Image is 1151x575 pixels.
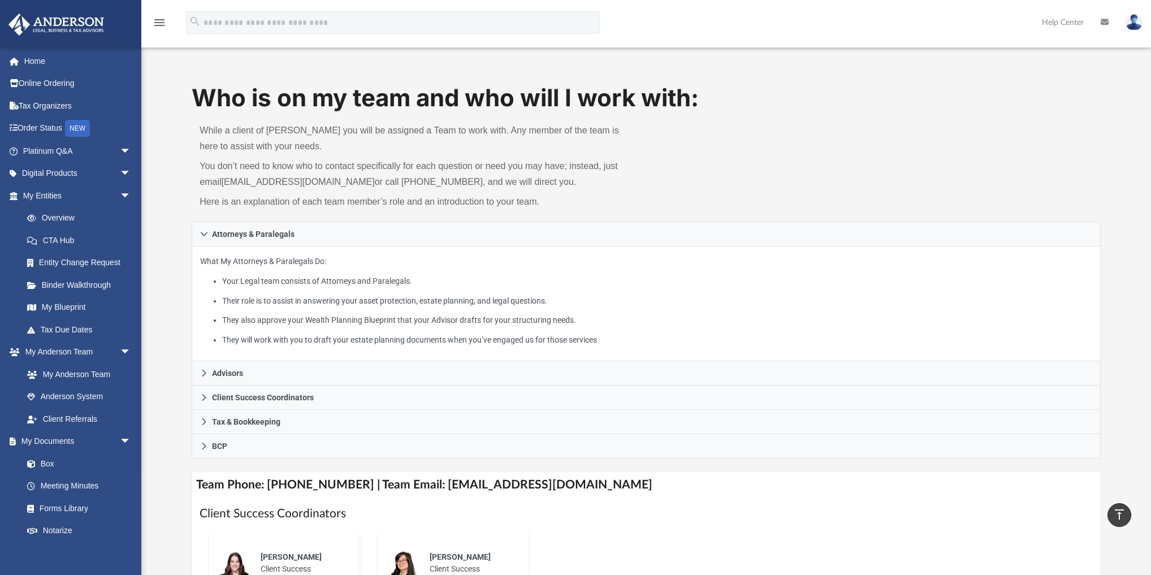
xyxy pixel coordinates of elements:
[120,184,142,207] span: arrow_drop_down
[200,123,638,154] p: While a client of [PERSON_NAME] you will be assigned a Team to work with. Any member of the team ...
[192,81,1100,115] h1: Who is on my team and who will I work with:
[8,341,142,364] a: My Anderson Teamarrow_drop_down
[212,369,243,377] span: Advisors
[120,140,142,163] span: arrow_drop_down
[212,394,314,401] span: Client Success Coordinators
[16,274,148,296] a: Binder Walkthrough
[189,15,201,28] i: search
[8,117,148,140] a: Order StatusNEW
[192,222,1100,247] a: Attorneys & Paralegals
[222,294,1092,308] li: Their role is to assist in answering your asset protection, estate planning, and legal questions.
[8,162,148,185] a: Digital Productsarrow_drop_down
[16,229,148,252] a: CTA Hub
[5,14,107,36] img: Anderson Advisors Platinum Portal
[222,274,1092,288] li: Your Legal team consists of Attorneys and Paralegals.
[200,158,638,190] p: You don’t need to know who to contact specifically for each question or need you may have; instea...
[16,318,148,341] a: Tax Due Dates
[1107,503,1131,527] a: vertical_align_top
[200,505,1092,522] h1: Client Success Coordinators
[16,207,148,230] a: Overview
[16,363,137,386] a: My Anderson Team
[16,408,142,430] a: Client Referrals
[222,313,1092,327] li: They also approve your Wealth Planning Blueprint that your Advisor drafts for your structuring ne...
[153,16,166,29] i: menu
[16,296,142,319] a: My Blueprint
[16,475,142,498] a: Meeting Minutes
[8,50,148,72] a: Home
[192,410,1100,434] a: Tax & Bookkeeping
[200,194,638,210] p: Here is an explanation of each team member’s role and an introduction to your team.
[222,177,375,187] a: [EMAIL_ADDRESS][DOMAIN_NAME]
[430,552,491,561] span: [PERSON_NAME]
[192,361,1100,386] a: Advisors
[8,140,148,162] a: Platinum Q&Aarrow_drop_down
[8,184,148,207] a: My Entitiesarrow_drop_down
[65,120,90,137] div: NEW
[153,21,166,29] a: menu
[212,418,280,426] span: Tax & Bookkeeping
[1126,14,1143,31] img: User Pic
[222,333,1092,347] li: They will work with you to draft your estate planning documents when you’ve engaged us for those ...
[16,520,142,542] a: Notarize
[200,254,1092,347] p: What My Attorneys & Paralegals Do:
[16,252,148,274] a: Entity Change Request
[120,430,142,453] span: arrow_drop_down
[8,94,148,117] a: Tax Organizers
[8,430,142,453] a: My Documentsarrow_drop_down
[261,552,322,561] span: [PERSON_NAME]
[192,386,1100,410] a: Client Success Coordinators
[192,472,1100,498] h4: Team Phone: [PHONE_NUMBER] | Team Email: [EMAIL_ADDRESS][DOMAIN_NAME]
[212,442,227,450] span: BCP
[192,434,1100,459] a: BCP
[192,247,1100,361] div: Attorneys & Paralegals
[16,386,142,408] a: Anderson System
[212,230,295,238] span: Attorneys & Paralegals
[16,452,137,475] a: Box
[1113,508,1126,521] i: vertical_align_top
[16,497,137,520] a: Forms Library
[8,72,148,95] a: Online Ordering
[120,162,142,185] span: arrow_drop_down
[120,341,142,364] span: arrow_drop_down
